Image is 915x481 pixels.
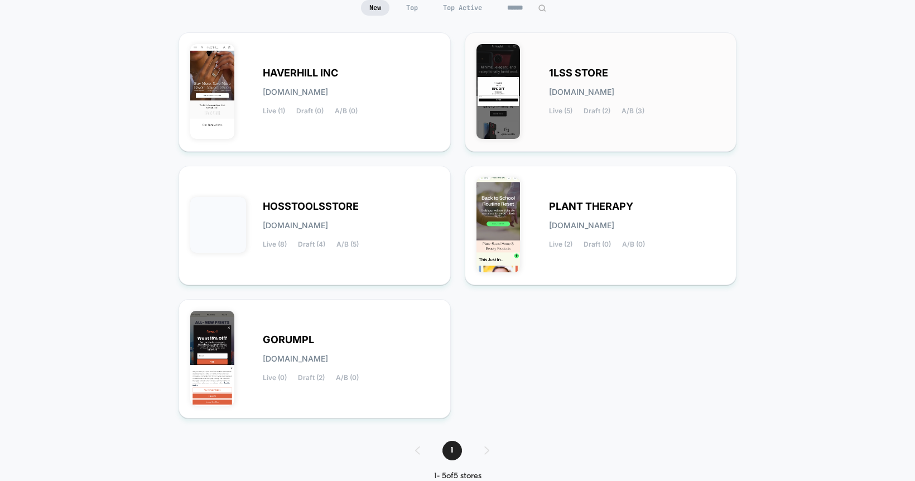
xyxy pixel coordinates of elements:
span: A/B (3) [622,107,644,115]
span: Draft (2) [584,107,610,115]
span: 1LSS STORE [549,69,608,77]
span: [DOMAIN_NAME] [263,355,328,363]
img: HOSSTOOLSSTORE [190,197,246,253]
img: GORUMPL [190,311,234,406]
span: Draft (0) [584,240,611,248]
span: GORUMPL [263,336,314,344]
span: A/B (5) [336,240,359,248]
span: Draft (4) [298,240,325,248]
span: [DOMAIN_NAME] [263,222,328,229]
span: Draft (2) [298,374,325,382]
span: Live (0) [263,374,287,382]
div: 1 - 5 of 5 stores [404,472,512,481]
span: Draft (0) [296,107,324,115]
span: [DOMAIN_NAME] [263,88,328,96]
img: PLANT_THERAPY [476,177,521,272]
span: PLANT THERAPY [549,203,633,210]
img: edit [538,4,546,12]
span: Live (2) [549,240,572,248]
span: A/B (0) [336,374,359,382]
span: [DOMAIN_NAME] [549,88,614,96]
span: HAVERHILL INC [263,69,338,77]
span: Live (5) [549,107,572,115]
span: Live (8) [263,240,287,248]
img: 1LSS_STORE [476,44,521,139]
span: [DOMAIN_NAME] [549,222,614,229]
span: 1 [442,441,462,460]
span: HOSSTOOLSSTORE [263,203,359,210]
span: A/B (0) [335,107,358,115]
span: Live (1) [263,107,285,115]
span: A/B (0) [622,240,645,248]
img: HAVERHILL_INC [190,44,234,139]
